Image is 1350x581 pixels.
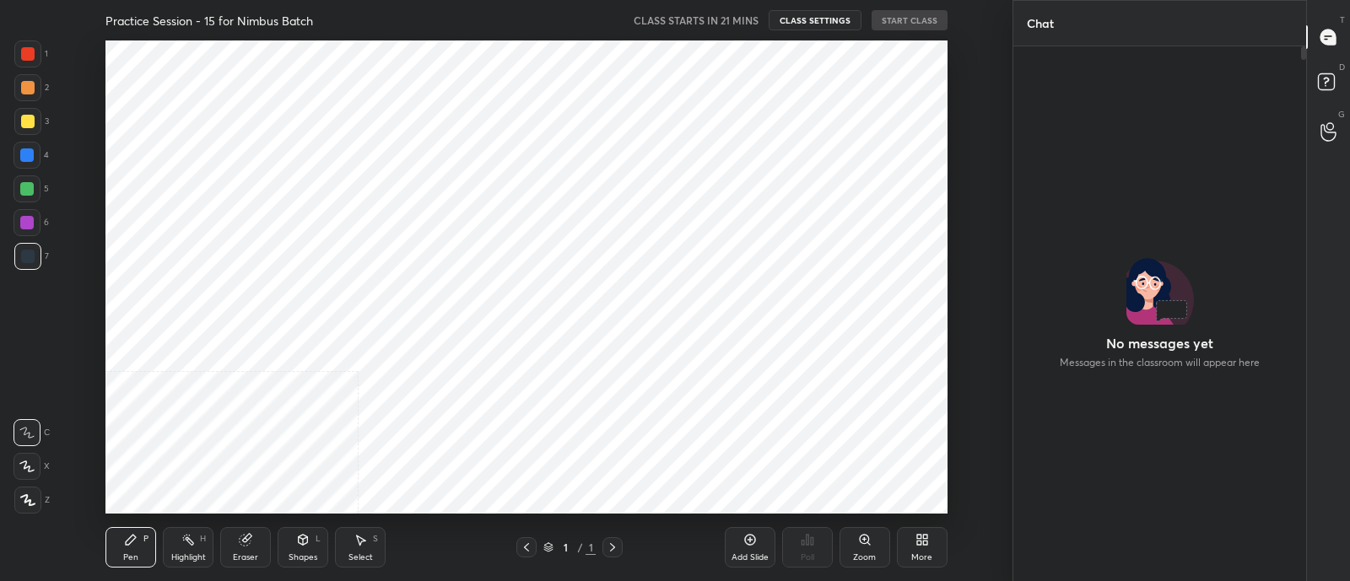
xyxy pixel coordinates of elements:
[14,40,48,67] div: 1
[1338,108,1345,121] p: G
[557,542,574,552] div: 1
[143,535,148,543] div: P
[14,74,49,101] div: 2
[13,453,50,480] div: X
[911,553,932,562] div: More
[13,142,49,169] div: 4
[123,553,138,562] div: Pen
[1339,61,1345,73] p: D
[316,535,321,543] div: L
[14,243,49,270] div: 7
[586,540,596,555] div: 1
[577,542,582,552] div: /
[171,553,206,562] div: Highlight
[1013,1,1067,46] p: Chat
[13,175,49,202] div: 5
[373,535,378,543] div: S
[769,10,861,30] button: CLASS SETTINGS
[634,13,759,28] h5: CLASS STARTS IN 21 MINS
[105,13,313,29] h4: Practice Session - 15 for Nimbus Batch
[233,553,258,562] div: Eraser
[732,553,769,562] div: Add Slide
[853,553,876,562] div: Zoom
[14,108,49,135] div: 3
[348,553,373,562] div: Select
[1340,13,1345,26] p: T
[14,487,50,514] div: Z
[200,535,206,543] div: H
[13,209,49,236] div: 6
[13,419,50,446] div: C
[289,553,317,562] div: Shapes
